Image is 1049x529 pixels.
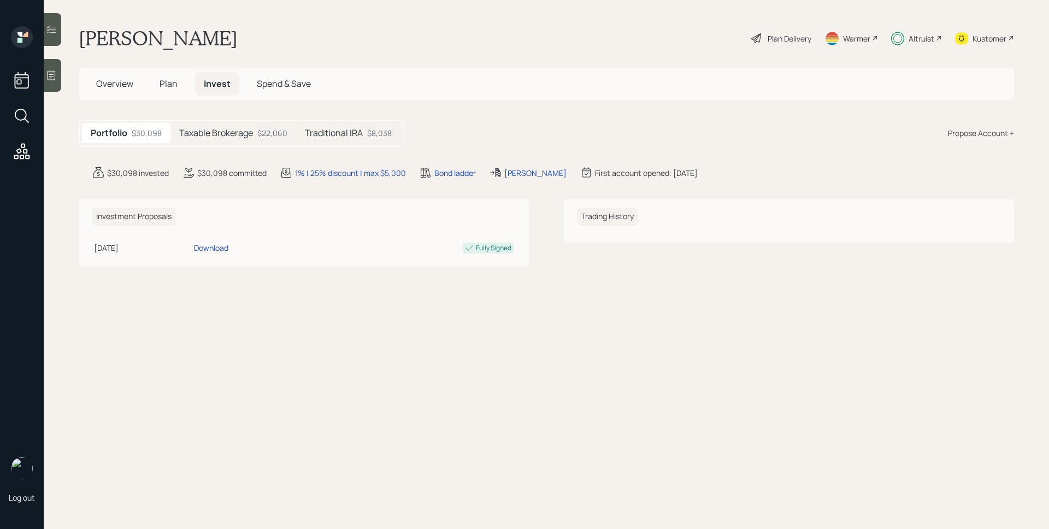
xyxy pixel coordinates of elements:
[909,33,934,44] div: Altruist
[305,128,363,138] h5: Traditional IRA
[257,127,287,139] div: $22,060
[92,208,176,226] h6: Investment Proposals
[132,127,162,139] div: $30,098
[96,78,133,90] span: Overview
[843,33,870,44] div: Warmer
[197,167,267,179] div: $30,098 committed
[194,242,228,254] div: Download
[179,128,253,138] h5: Taxable Brokerage
[476,243,511,253] div: Fully Signed
[94,242,190,254] div: [DATE]
[91,128,127,138] h5: Portfolio
[973,33,1006,44] div: Kustomer
[768,33,811,44] div: Plan Delivery
[257,78,311,90] span: Spend & Save
[577,208,638,226] h6: Trading History
[204,78,231,90] span: Invest
[79,26,238,50] h1: [PERSON_NAME]
[295,167,406,179] div: 1% | 25% discount | max $5,000
[9,492,35,503] div: Log out
[504,167,567,179] div: [PERSON_NAME]
[160,78,178,90] span: Plan
[107,167,169,179] div: $30,098 invested
[11,457,33,479] img: james-distasi-headshot.png
[367,127,392,139] div: $8,038
[434,167,476,179] div: Bond ladder
[948,127,1014,139] div: Propose Account +
[595,167,698,179] div: First account opened: [DATE]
